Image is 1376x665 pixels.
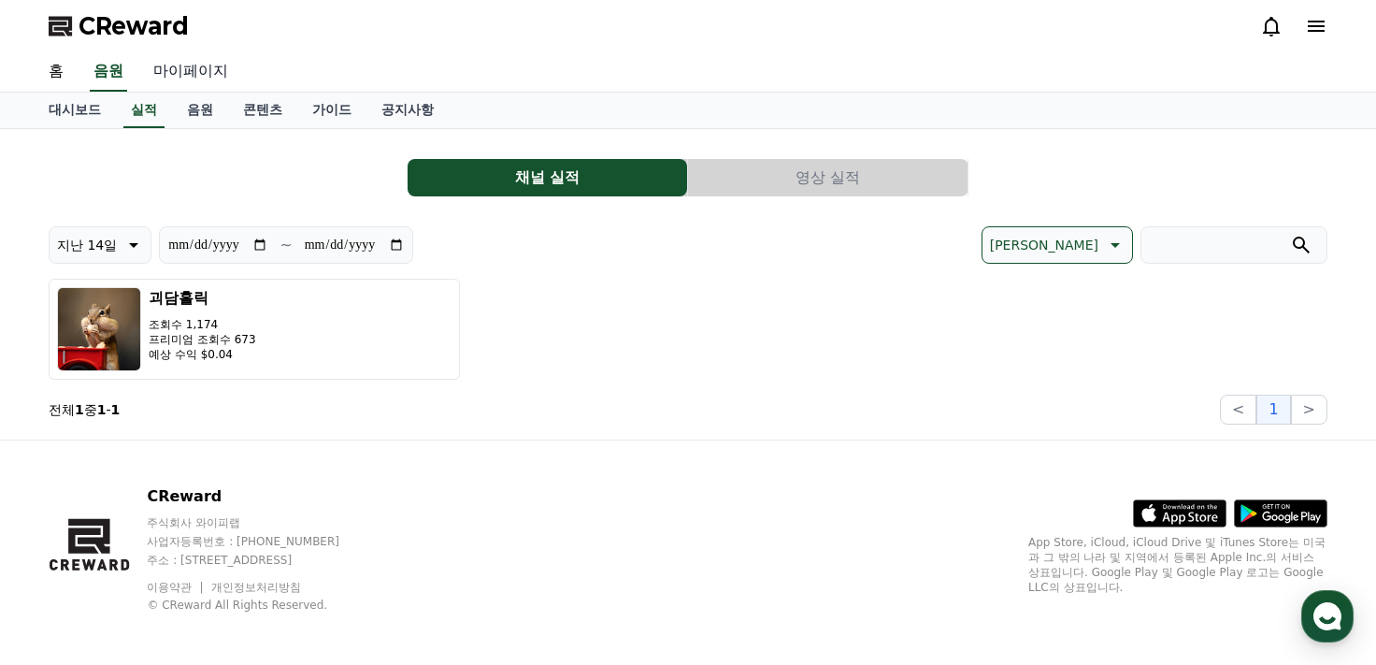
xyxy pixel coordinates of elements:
[279,234,292,256] p: ~
[147,553,375,568] p: 주소 : [STREET_ADDRESS]
[1256,395,1290,425] button: 1
[147,515,375,530] p: 주식회사 와이피랩
[408,159,687,196] button: 채널 실적
[1220,395,1256,425] button: <
[49,279,460,380] button: 괴담홀릭 조회수 1,174 프리미엄 조회수 673 예상 수익 $0.04
[149,347,256,362] p: 예상 수익 $0.04
[990,232,1098,258] p: [PERSON_NAME]
[147,598,375,613] p: © CReward All Rights Reserved.
[297,93,366,128] a: 가이드
[123,93,165,128] a: 실적
[366,93,449,128] a: 공지사항
[149,287,256,310] h3: 괴담홀릭
[147,485,375,508] p: CReward
[1291,395,1327,425] button: >
[688,159,967,196] button: 영상 실적
[1028,535,1327,595] p: App Store, iCloud, iCloud Drive 및 iTunes Store는 미국과 그 밖의 나라 및 지역에서 등록된 Apple Inc.의 서비스 상표입니다. Goo...
[34,93,116,128] a: 대시보드
[75,402,84,417] strong: 1
[171,539,193,554] span: 대화
[289,538,311,553] span: 설정
[34,52,79,92] a: 홈
[147,534,375,549] p: 사업자등록번호 : [PHONE_NUMBER]
[172,93,228,128] a: 음원
[59,538,70,553] span: 홈
[149,317,256,332] p: 조회수 1,174
[57,232,117,258] p: 지난 14일
[90,52,127,92] a: 음원
[241,510,359,557] a: 설정
[49,400,120,419] p: 전체 중 -
[49,226,151,264] button: 지난 14일
[982,226,1133,264] button: [PERSON_NAME]
[111,402,121,417] strong: 1
[6,510,123,557] a: 홈
[97,402,107,417] strong: 1
[147,581,206,594] a: 이용약관
[688,159,968,196] a: 영상 실적
[123,510,241,557] a: 대화
[79,11,189,41] span: CReward
[138,52,243,92] a: 마이페이지
[149,332,256,347] p: 프리미엄 조회수 673
[49,11,189,41] a: CReward
[57,287,141,371] img: 괴담홀릭
[228,93,297,128] a: 콘텐츠
[211,581,301,594] a: 개인정보처리방침
[408,159,688,196] a: 채널 실적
